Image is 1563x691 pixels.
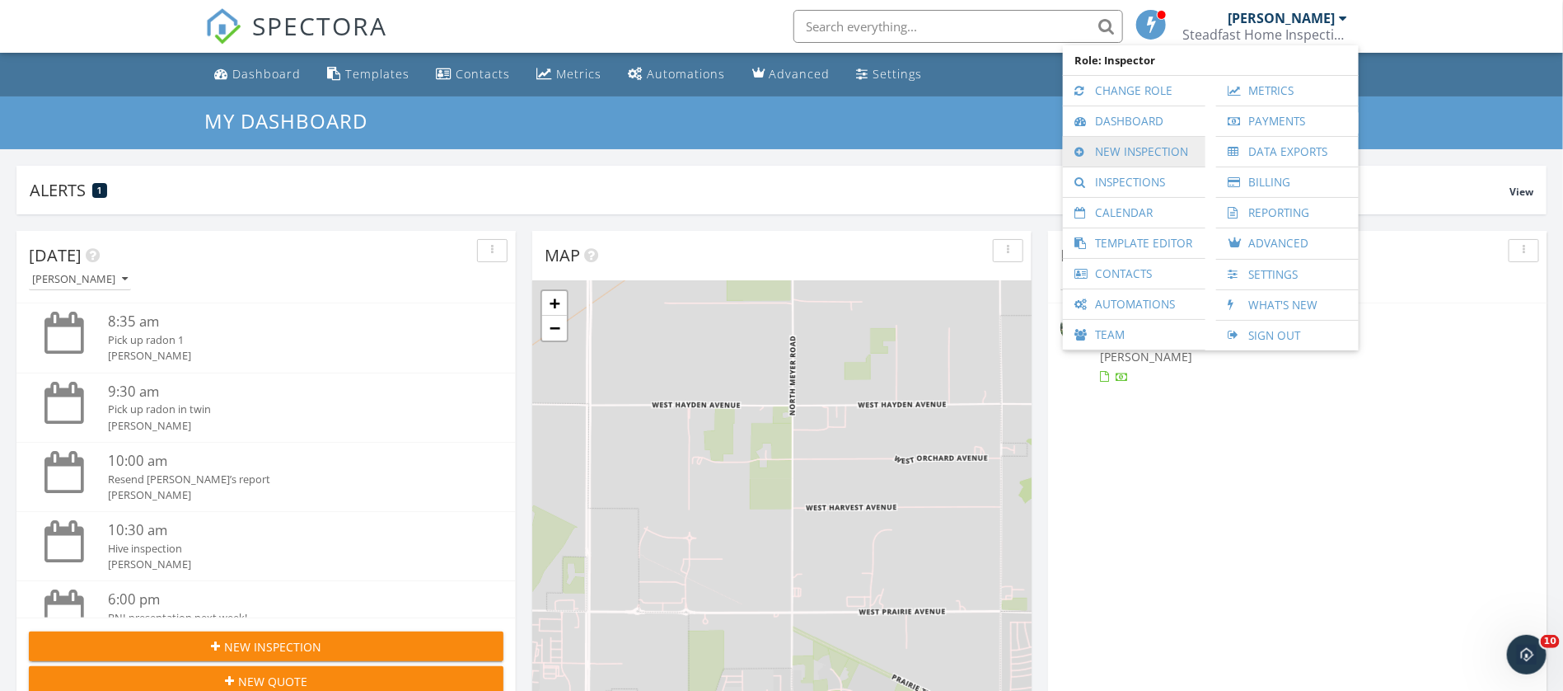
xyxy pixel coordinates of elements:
[224,638,321,656] span: New Inspection
[1224,137,1350,167] a: Data Exports
[1224,198,1350,228] a: Reporting
[346,66,410,82] div: Templates
[1071,228,1197,258] a: Template Editor
[1507,635,1547,675] iframe: Intercom live chat
[1224,260,1350,289] a: Settings
[108,402,464,417] div: Pick up radon in twin
[98,185,102,196] span: 1
[622,59,732,90] a: Automations (Basic)
[770,66,831,82] div: Advanced
[108,348,464,364] div: [PERSON_NAME]
[108,610,464,626] div: BNI presentation next week!
[253,8,388,43] span: SPECTORA
[1071,106,1197,136] a: Dashboard
[456,66,511,82] div: Contacts
[108,472,464,487] div: Resend [PERSON_NAME]’s report
[108,590,464,610] div: 6:00 pm
[205,22,388,57] a: SPECTORA
[1060,312,1092,343] img: streetview
[1071,137,1197,167] a: New Inspection
[542,316,567,341] a: Zoom out
[1060,312,1535,385] a: [DATE] 9:00 am [STREET_ADDRESS] [PERSON_NAME]
[1224,106,1350,136] a: Payments
[430,59,517,90] a: Contacts
[557,66,602,82] div: Metrics
[321,59,417,90] a: Templates
[1224,290,1350,320] a: What's New
[108,557,464,572] div: [PERSON_NAME]
[1071,167,1197,197] a: Inspections
[205,107,368,134] span: My Dashboard
[29,244,82,266] span: [DATE]
[108,382,464,402] div: 9:30 am
[1060,269,1163,291] button: [PERSON_NAME]
[793,10,1123,43] input: Search everything...
[1071,45,1350,75] span: Role: Inspector
[1071,320,1197,350] a: Team
[29,632,503,661] button: New Inspection
[542,291,567,316] a: Zoom in
[205,8,241,45] img: The Best Home Inspection Software - Spectora
[1224,167,1350,197] a: Billing
[108,332,464,348] div: Pick up radon 1
[208,59,308,90] a: Dashboard
[850,59,929,90] a: Settings
[1228,10,1336,26] div: [PERSON_NAME]
[1509,185,1533,199] span: View
[1060,244,1164,266] span: In Progress
[108,487,464,503] div: [PERSON_NAME]
[238,673,307,690] span: New Quote
[1071,259,1197,289] a: Contacts
[108,520,464,541] div: 10:30 am
[1071,76,1197,106] a: Change Role
[29,269,131,291] button: [PERSON_NAME]
[1100,349,1192,364] span: [PERSON_NAME]
[531,59,609,90] a: Metrics
[1224,228,1350,259] a: Advanced
[32,274,128,285] div: [PERSON_NAME]
[1541,635,1560,648] span: 10
[1071,198,1197,228] a: Calendar
[1183,26,1348,43] div: Steadfast Home Inspection INW
[1224,321,1350,350] a: Sign Out
[108,418,464,434] div: [PERSON_NAME]
[108,541,464,557] div: Hive inspection
[648,66,726,82] div: Automations
[108,451,464,472] div: 10:00 am
[30,179,1509,201] div: Alerts
[545,244,580,266] span: Map
[108,312,464,332] div: 8:35 am
[873,66,923,82] div: Settings
[746,59,837,90] a: Advanced
[233,66,302,82] div: Dashboard
[1224,76,1350,106] a: Metrics
[1071,289,1197,319] a: Automations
